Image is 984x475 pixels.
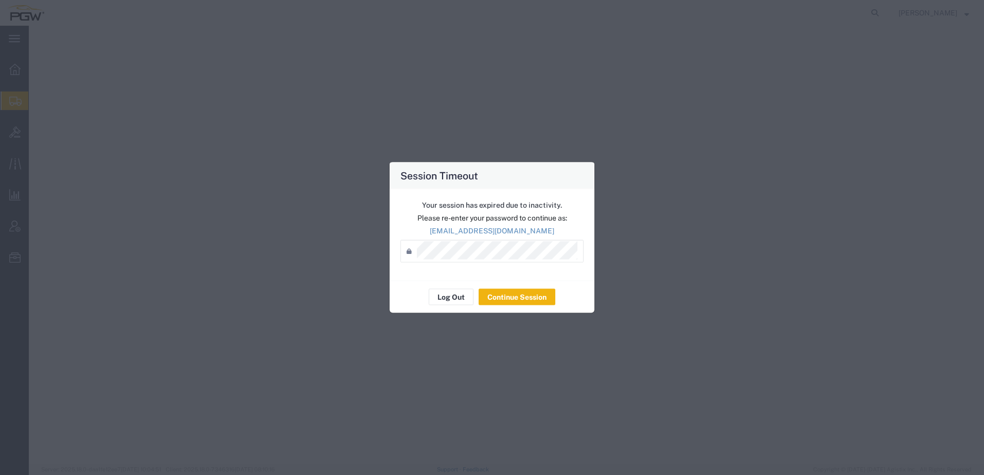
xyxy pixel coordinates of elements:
button: Log Out [429,289,473,305]
p: Please re-enter your password to continue as: [400,213,584,224]
h4: Session Timeout [400,168,478,183]
p: Your session has expired due to inactivity. [400,200,584,211]
button: Continue Session [479,289,555,305]
p: [EMAIL_ADDRESS][DOMAIN_NAME] [400,226,584,236]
